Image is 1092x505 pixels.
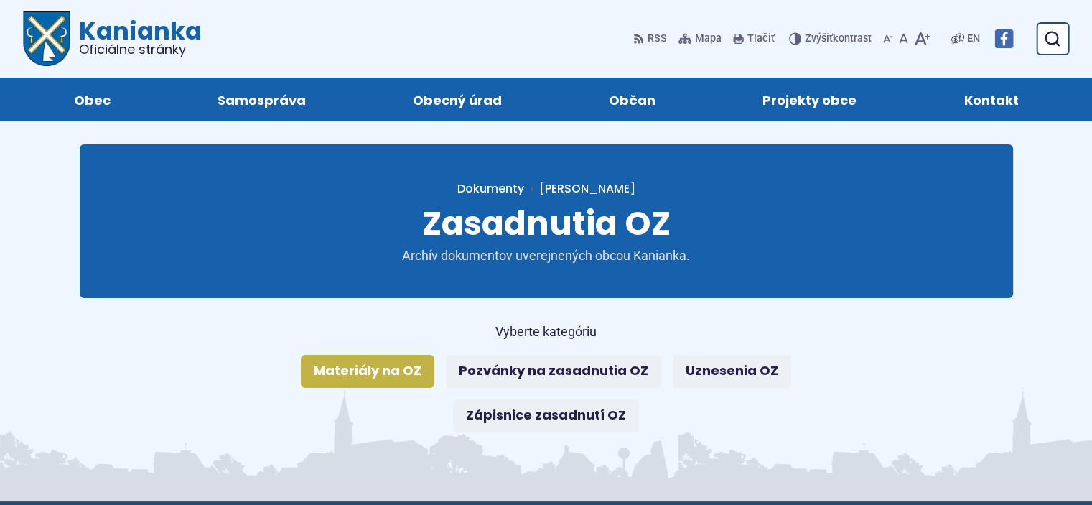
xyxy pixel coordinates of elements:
a: Občan [570,78,695,121]
span: Obec [74,78,111,121]
p: Vyberte kategóriu [291,321,801,343]
img: Prejsť na domovskú stránku [23,11,70,66]
span: Zasadnutia OZ [422,200,671,246]
a: Obec [34,78,149,121]
button: Zmenšiť veľkosť písma [880,24,896,54]
p: Archív dokumentov uverejnených obcou Kanianka. [374,248,719,264]
span: Tlačiť [747,33,775,45]
span: kontrast [805,33,872,45]
a: RSS [633,24,670,54]
span: Samospráva [218,78,306,121]
a: Samospráva [178,78,345,121]
a: Uznesenia OZ [673,355,791,388]
span: Kontakt [963,78,1018,121]
a: EN [964,30,983,47]
span: Oficiálne stránky [79,43,202,56]
button: Zvýšiťkontrast [789,24,874,54]
a: Kontakt [925,78,1058,121]
span: Kanianka [70,19,202,56]
span: Občan [609,78,655,121]
a: Zápisnice zasadnutí OZ [453,399,639,432]
a: Mapa [676,24,724,54]
span: RSS [648,30,667,47]
a: Logo Kanianka, prejsť na domovskú stránku. [23,11,202,66]
span: Obecný úrad [413,78,502,121]
button: Nastaviť pôvodnú veľkosť písma [896,24,911,54]
span: Projekty obce [762,78,857,121]
button: Zväčšiť veľkosť písma [911,24,933,54]
a: Materiály na OZ [301,355,434,388]
a: Dokumenty [457,180,524,197]
img: Prejsť na Facebook stránku [994,29,1013,48]
button: Tlačiť [730,24,778,54]
span: Mapa [695,30,722,47]
span: [PERSON_NAME] [539,180,635,197]
a: Projekty obce [724,78,896,121]
span: EN [967,30,980,47]
a: [PERSON_NAME] [524,180,635,197]
span: Zvýšiť [805,32,833,45]
a: Obecný úrad [373,78,541,121]
a: Pozvánky na zasadnutia OZ [446,355,661,388]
